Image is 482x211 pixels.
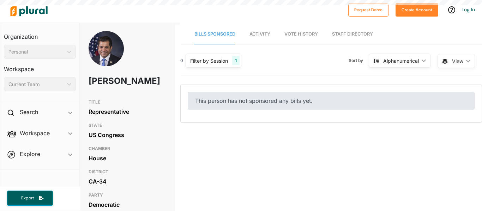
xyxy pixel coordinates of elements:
[89,130,166,140] div: US Congress
[89,153,166,163] div: House
[89,199,166,210] div: Democratic
[8,48,64,56] div: Personal
[332,24,373,44] a: Staff Directory
[249,24,270,44] a: Activity
[284,24,318,44] a: Vote History
[232,56,240,65] div: 1
[89,144,166,153] h3: CHAMBER
[396,6,438,13] a: Create Account
[249,31,270,37] span: Activity
[89,106,166,117] div: Representative
[349,57,369,64] span: Sort by
[89,98,166,106] h3: TITLE
[194,31,235,37] span: Bills Sponsored
[188,92,475,110] div: This person has not sponsored any bills yet.
[89,70,135,92] h1: [PERSON_NAME]
[348,6,388,13] a: Request Demo
[89,176,166,187] div: CA-34
[89,191,166,199] h3: PARTY
[89,121,166,130] h3: STATE
[89,168,166,176] h3: DISTRICT
[180,57,183,64] div: 0
[4,26,76,42] h3: Organization
[8,81,64,88] div: Current Team
[452,57,463,65] span: View
[396,3,438,17] button: Create Account
[462,6,475,13] a: Log In
[348,3,388,17] button: Request Demo
[4,59,76,74] h3: Workspace
[89,31,124,74] img: Headshot of Jimmy Gomez
[194,24,235,44] a: Bills Sponsored
[284,31,318,37] span: Vote History
[20,108,38,116] h2: Search
[16,195,39,201] span: Export
[383,57,419,64] div: Alphanumerical
[7,191,53,206] button: Export
[190,57,228,64] div: Filter by Session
